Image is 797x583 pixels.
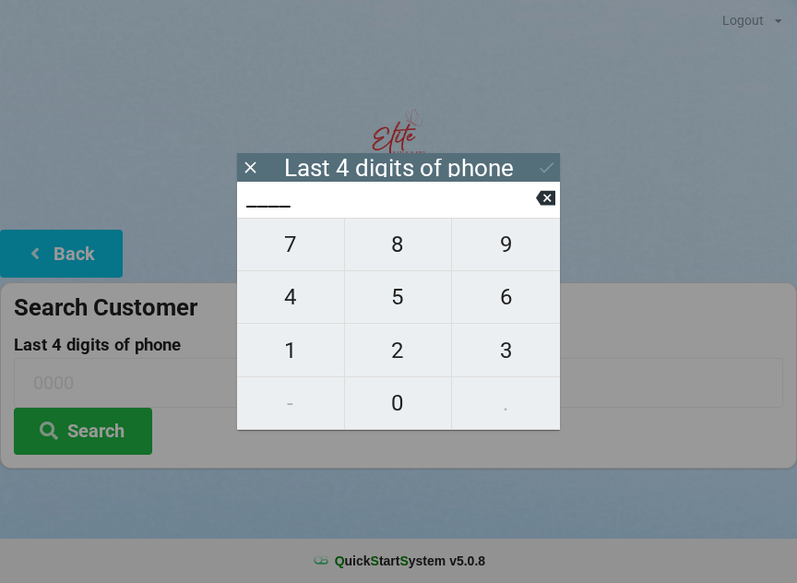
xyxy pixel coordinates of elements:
span: 3 [452,331,560,370]
span: 5 [345,278,452,316]
button: 7 [237,218,345,271]
span: 7 [237,225,344,264]
button: 9 [452,218,560,271]
span: 0 [345,384,452,422]
button: 5 [345,271,453,324]
span: 1 [237,331,344,370]
button: 0 [345,377,453,430]
button: 6 [452,271,560,324]
button: 3 [452,324,560,376]
span: 9 [452,225,560,264]
span: 8 [345,225,452,264]
span: 4 [237,278,344,316]
span: 6 [452,278,560,316]
div: Last 4 digits of phone [284,159,514,177]
button: 4 [237,271,345,324]
span: 2 [345,331,452,370]
button: 2 [345,324,453,376]
button: 8 [345,218,453,271]
button: 1 [237,324,345,376]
